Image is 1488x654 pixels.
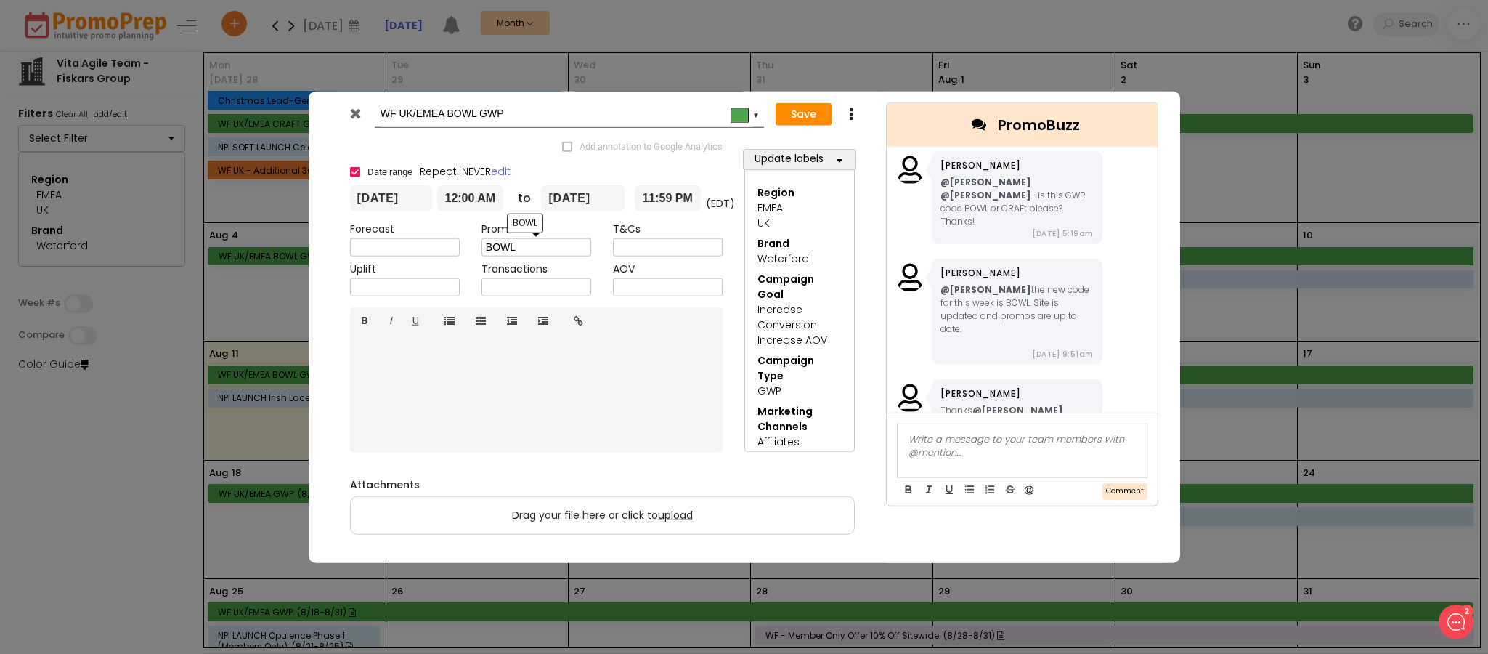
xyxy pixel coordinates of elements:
[752,108,760,119] div: ▼
[465,307,497,335] a: Ordered list
[757,352,841,383] div: Campaign Type
[635,185,701,211] input: End time
[481,222,544,237] label: Promo code
[940,283,1094,335] div: the new code for this week is BOWL. Site is updated and promos are up to date.
[491,163,511,178] a: edit
[998,114,1080,136] span: PromoBuzz
[757,215,841,230] div: UK
[743,149,856,170] button: Update labels
[378,307,402,335] a: I
[757,403,841,434] div: Marketing Channels
[940,387,1094,403] div: [PERSON_NAME]
[351,496,854,533] label: Drag your file here or click to
[350,479,855,491] h6: Attachments
[402,307,430,335] a: U
[420,163,511,178] span: Repeat: NEVER
[350,262,376,277] label: Uplift
[757,251,841,266] div: Waterford
[94,155,174,166] span: New conversation
[381,101,753,127] input: Add name...
[757,271,841,302] div: Campaign Goal
[972,403,1063,416] b: @[PERSON_NAME]
[940,189,1031,201] b: @[PERSON_NAME]
[1102,483,1147,500] button: Comment
[658,507,693,522] span: upload
[121,508,184,517] span: We run on Gist
[350,222,394,237] label: Forecast
[613,222,641,237] label: T&Cs
[940,176,1031,188] b: @[PERSON_NAME]
[541,185,625,211] input: To date
[757,235,841,251] div: Brand
[23,146,268,175] button: New conversation
[1439,605,1473,639] iframe: gist-messenger-bubble-iframe
[367,166,412,179] span: Date range
[757,332,841,347] div: Increase AOV
[757,383,841,398] div: GWP
[776,102,832,126] button: Save
[613,262,635,277] label: AOV
[940,160,1094,176] div: [PERSON_NAME]
[895,383,924,412] img: user_missing.png
[527,307,559,335] a: Indent
[701,196,733,211] div: (EDT)
[1032,348,1094,359] span: [DATE] 9:51am
[940,283,1031,295] b: @[PERSON_NAME]
[757,185,841,200] div: Region
[437,185,503,211] input: Start time
[563,307,594,335] a: Insert link
[757,200,841,215] div: EMEA
[940,403,1094,416] div: Thanks
[22,70,269,94] h1: Hello [PERSON_NAME]!
[1032,228,1094,239] span: [DATE] 5:19am
[757,434,841,449] div: Affiliates
[895,263,924,292] img: user_missing.png
[895,156,924,185] img: user_missing.png
[940,267,1094,283] div: [PERSON_NAME]
[481,262,548,277] label: Transactions
[350,185,433,211] input: From date
[940,176,1094,228] div: - is this GWP code BOWL or CRAFt please? Thanks!
[22,97,269,120] h2: What can we do to help?
[496,307,528,335] a: Outdent
[757,302,841,332] div: Increase Conversion
[503,190,536,207] div: to
[757,449,841,464] div: PPC
[434,307,465,335] a: Unordered list
[350,307,379,335] a: B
